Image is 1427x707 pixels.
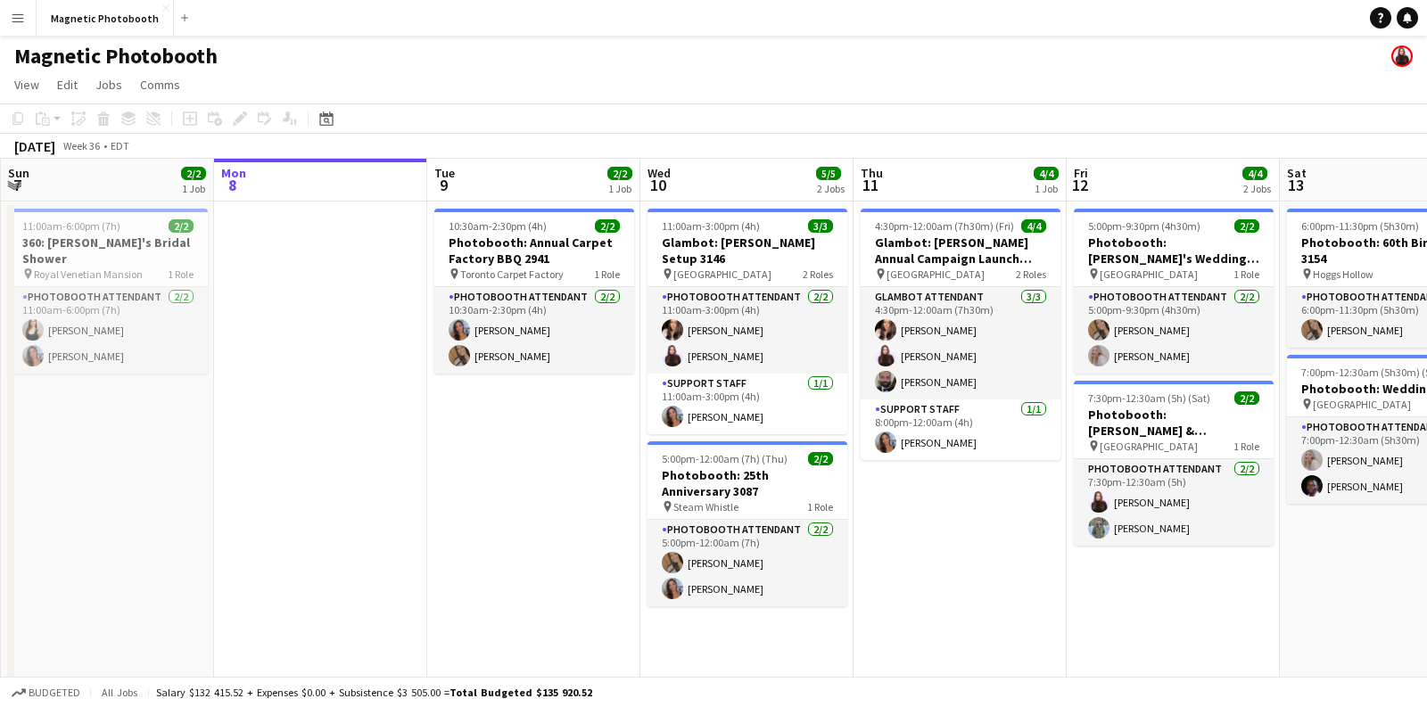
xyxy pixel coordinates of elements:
[648,209,847,434] app-job-card: 11:00am-3:00pm (4h)3/3Glambot: [PERSON_NAME] Setup 3146 [GEOGRAPHIC_DATA]2 RolesPhotobooth Attend...
[1243,182,1271,195] div: 2 Jobs
[34,267,143,281] span: Royal Venetian Mansion
[434,287,634,374] app-card-role: Photobooth Attendant2/210:30am-2:30pm (4h)[PERSON_NAME][PERSON_NAME]
[648,520,847,606] app-card-role: Photobooth Attendant2/25:00pm-12:00am (7h)[PERSON_NAME][PERSON_NAME]
[1234,219,1259,233] span: 2/2
[861,234,1060,267] h3: Glambot: [PERSON_NAME] Annual Campaign Launch 3146
[648,441,847,606] app-job-card: 5:00pm-12:00am (7h) (Thu)2/2Photobooth: 25th Anniversary 3087 Steam Whistle1 RolePhotobooth Atten...
[460,267,564,281] span: Toronto Carpet Factory
[7,73,46,96] a: View
[648,287,847,374] app-card-role: Photobooth Attendant2/211:00am-3:00pm (4h)[PERSON_NAME][PERSON_NAME]
[1021,219,1046,233] span: 4/4
[1074,407,1274,439] h3: Photobooth: [PERSON_NAME] & [PERSON_NAME]'s Wedding - 3118
[219,175,246,195] span: 8
[111,139,129,152] div: EDT
[434,234,634,267] h3: Photobooth: Annual Carpet Factory BBQ 2941
[1088,391,1210,405] span: 7:30pm-12:30am (5h) (Sat)
[50,73,85,96] a: Edit
[648,467,847,499] h3: Photobooth: 25th Anniversary 3087
[1301,219,1419,233] span: 6:00pm-11:30pm (5h30m)
[648,165,671,181] span: Wed
[8,209,208,374] app-job-card: 11:00am-6:00pm (7h)2/2360: [PERSON_NAME]'s Bridal Shower Royal Venetian Mansion1 RolePhotobooth A...
[1100,440,1198,453] span: [GEOGRAPHIC_DATA]
[861,209,1060,460] app-job-card: 4:30pm-12:00am (7h30m) (Fri)4/4Glambot: [PERSON_NAME] Annual Campaign Launch 3146 [GEOGRAPHIC_DAT...
[803,267,833,281] span: 2 Roles
[169,219,194,233] span: 2/2
[607,167,632,180] span: 2/2
[1074,459,1274,546] app-card-role: Photobooth Attendant2/27:30pm-12:30am (5h)[PERSON_NAME][PERSON_NAME]
[37,1,174,36] button: Magnetic Photobooth
[1233,440,1259,453] span: 1 Role
[1100,267,1198,281] span: [GEOGRAPHIC_DATA]
[181,167,206,180] span: 2/2
[9,683,83,703] button: Budgeted
[434,209,634,374] app-job-card: 10:30am-2:30pm (4h)2/2Photobooth: Annual Carpet Factory BBQ 2941 Toronto Carpet Factory1 RolePhot...
[608,182,631,195] div: 1 Job
[432,175,455,195] span: 9
[8,165,29,181] span: Sun
[1233,267,1259,281] span: 1 Role
[14,77,39,93] span: View
[8,287,208,374] app-card-role: Photobooth Attendant2/211:00am-6:00pm (7h)[PERSON_NAME][PERSON_NAME]
[434,165,455,181] span: Tue
[861,287,1060,399] app-card-role: Glambot Attendant3/34:30pm-12:00am (7h30m)[PERSON_NAME][PERSON_NAME][PERSON_NAME]
[1287,165,1307,181] span: Sat
[59,139,103,152] span: Week 36
[648,234,847,267] h3: Glambot: [PERSON_NAME] Setup 3146
[1242,167,1267,180] span: 4/4
[5,175,29,195] span: 7
[88,73,129,96] a: Jobs
[808,219,833,233] span: 3/3
[22,219,120,233] span: 11:00am-6:00pm (7h)
[1234,391,1259,405] span: 2/2
[594,267,620,281] span: 1 Role
[807,500,833,514] span: 1 Role
[595,219,620,233] span: 2/2
[1391,45,1413,67] app-user-avatar: Maria Lopes
[808,452,833,465] span: 2/2
[1035,182,1058,195] div: 1 Job
[1074,165,1088,181] span: Fri
[1088,219,1200,233] span: 5:00pm-9:30pm (4h30m)
[1313,267,1373,281] span: Hoggs Hollow
[182,182,205,195] div: 1 Job
[673,500,738,514] span: Steam Whistle
[673,267,771,281] span: [GEOGRAPHIC_DATA]
[1071,175,1088,195] span: 12
[1074,209,1274,374] div: 5:00pm-9:30pm (4h30m)2/2Photobooth: [PERSON_NAME]'s Wedding - 2954 [GEOGRAPHIC_DATA]1 RolePhotobo...
[140,77,180,93] span: Comms
[98,686,141,699] span: All jobs
[8,234,208,267] h3: 360: [PERSON_NAME]'s Bridal Shower
[817,182,845,195] div: 2 Jobs
[1034,167,1059,180] span: 4/4
[858,175,883,195] span: 11
[156,686,592,699] div: Salary $132 415.52 + Expenses $0.00 + Subsistence $3 505.00 =
[449,219,547,233] span: 10:30am-2:30pm (4h)
[1284,175,1307,195] span: 13
[133,73,187,96] a: Comms
[14,137,55,155] div: [DATE]
[887,267,985,281] span: [GEOGRAPHIC_DATA]
[57,77,78,93] span: Edit
[1313,398,1411,411] span: [GEOGRAPHIC_DATA]
[450,686,592,699] span: Total Budgeted $135 920.52
[1074,234,1274,267] h3: Photobooth: [PERSON_NAME]'s Wedding - 2954
[1016,267,1046,281] span: 2 Roles
[221,165,246,181] span: Mon
[14,43,218,70] h1: Magnetic Photobooth
[95,77,122,93] span: Jobs
[861,399,1060,460] app-card-role: Support Staff1/18:00pm-12:00am (4h)[PERSON_NAME]
[1074,381,1274,546] app-job-card: 7:30pm-12:30am (5h) (Sat)2/2Photobooth: [PERSON_NAME] & [PERSON_NAME]'s Wedding - 3118 [GEOGRAPHI...
[662,219,760,233] span: 11:00am-3:00pm (4h)
[648,374,847,434] app-card-role: Support Staff1/111:00am-3:00pm (4h)[PERSON_NAME]
[816,167,841,180] span: 5/5
[168,267,194,281] span: 1 Role
[875,219,1014,233] span: 4:30pm-12:00am (7h30m) (Fri)
[662,452,788,465] span: 5:00pm-12:00am (7h) (Thu)
[861,165,883,181] span: Thu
